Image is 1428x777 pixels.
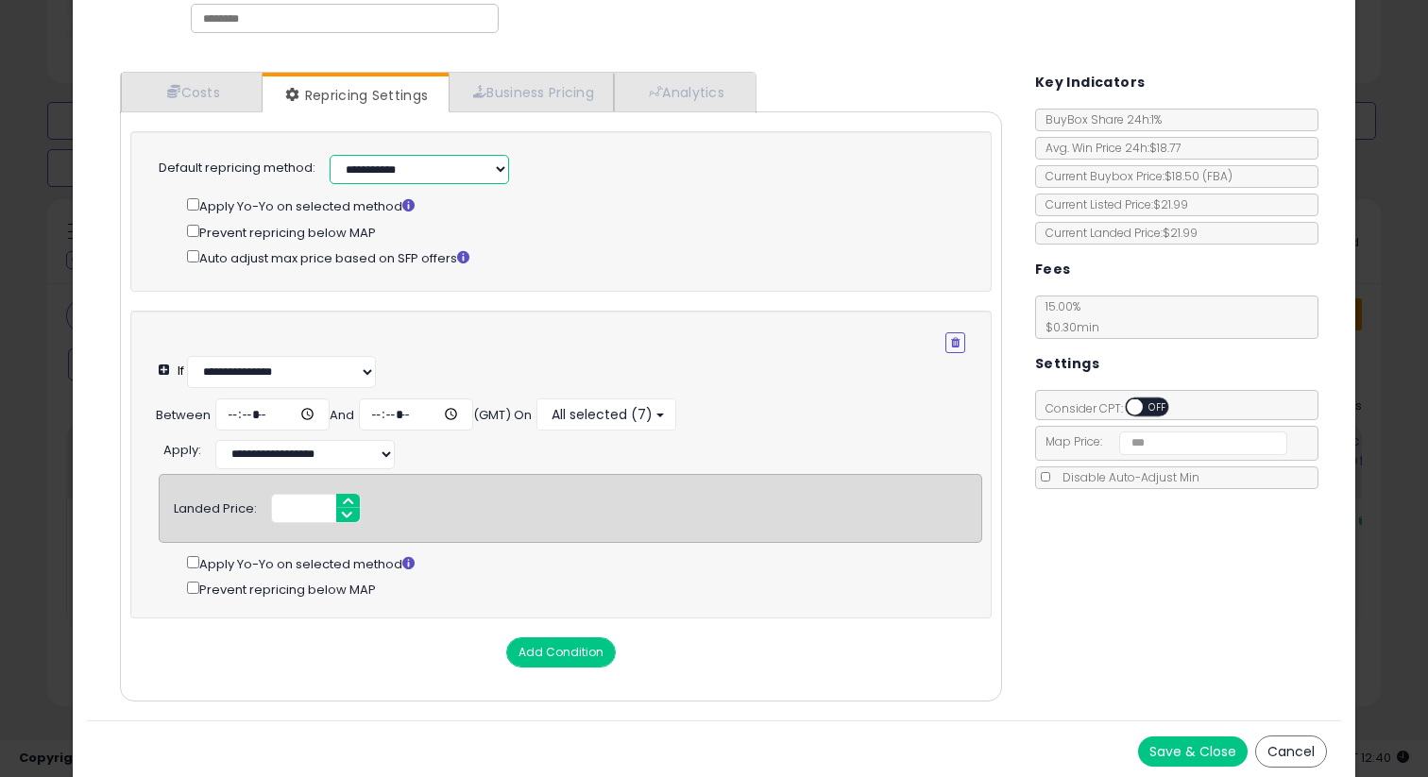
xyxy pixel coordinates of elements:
[1036,319,1099,335] span: $0.30 min
[1035,352,1099,376] h5: Settings
[1035,71,1146,94] h5: Key Indicators
[1164,168,1232,184] span: $18.50
[187,246,966,268] div: Auto adjust max price based on SFP offers
[121,73,263,111] a: Costs
[156,407,211,425] div: Between
[1036,433,1288,449] span: Map Price:
[163,435,201,460] div: :
[1255,735,1327,768] button: Cancel
[187,578,982,600] div: Prevent repricing below MAP
[1036,225,1198,241] span: Current Landed Price: $21.99
[1036,140,1181,156] span: Avg. Win Price 24h: $18.77
[174,494,257,518] div: Landed Price:
[1036,168,1232,184] span: Current Buybox Price:
[473,407,532,425] div: (GMT) On
[1035,258,1071,281] h5: Fees
[1036,111,1162,127] span: BuyBox Share 24h: 1%
[263,76,448,114] a: Repricing Settings
[1036,298,1099,335] span: 15.00 %
[163,441,198,459] span: Apply
[1143,399,1173,415] span: OFF
[187,194,966,216] div: Apply Yo-Yo on selected method
[506,637,616,667] button: Add Condition
[614,73,754,111] a: Analytics
[187,552,982,574] div: Apply Yo-Yo on selected method
[449,73,614,111] a: Business Pricing
[549,405,653,424] span: All selected (7)
[1138,736,1248,767] button: Save & Close
[951,337,960,348] i: Remove Condition
[187,221,966,243] div: Prevent repricing below MAP
[1053,469,1199,485] span: Disable Auto-Adjust Min
[159,160,315,177] label: Default repricing method:
[1036,400,1194,416] span: Consider CPT:
[330,407,354,425] div: And
[1202,168,1232,184] span: ( FBA )
[1036,196,1188,212] span: Current Listed Price: $21.99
